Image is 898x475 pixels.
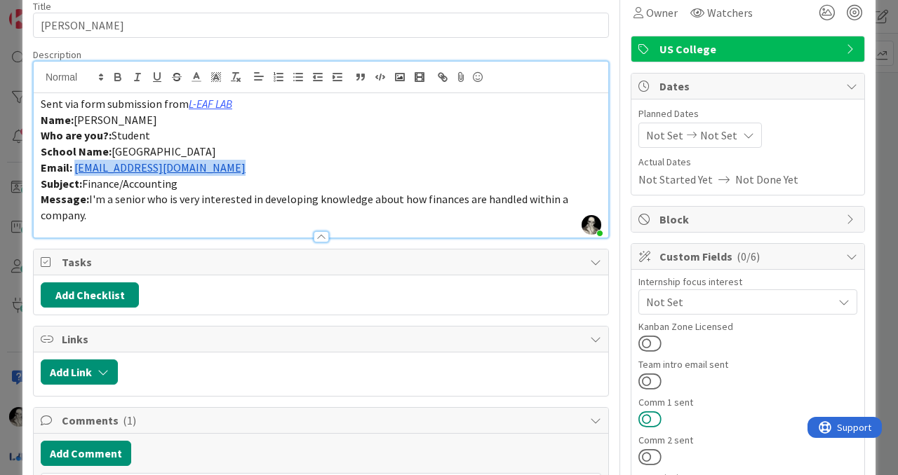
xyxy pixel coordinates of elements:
[735,171,798,188] span: Not Done Yet
[41,160,72,174] strong: Email:
[659,41,839,57] span: US College
[707,4,753,21] span: Watchers
[62,412,583,429] span: Comments
[737,249,760,263] span: ( 0/6 )
[700,127,737,144] span: Not Set
[41,97,189,111] span: Sent via form submission from
[638,435,857,445] div: Comm 2 sent
[638,277,857,287] div: Internship focus interest
[659,78,839,95] span: Dates
[41,144,112,158] strong: School Name:
[638,106,857,121] span: Planned Dates
[112,128,150,142] span: Student
[638,397,857,407] div: Comm 1 sent
[74,160,246,174] a: [EMAIL_ADDRESS][DOMAIN_NAME]
[33,13,609,38] input: type card name here...
[33,48,81,61] span: Description
[41,192,89,206] strong: Message:
[62,254,583,270] span: Tasks
[582,215,601,235] img: 5slRnFBaanOLW26e9PW3UnY7xOjyexml.jpeg
[112,144,216,158] span: [GEOGRAPHIC_DATA]
[638,171,713,188] span: Not Started Yet
[646,127,683,144] span: Not Set
[646,294,833,310] span: Not Set
[82,177,177,191] span: Finance/Accounting
[638,359,857,369] div: Team intro email sent
[62,331,583,347] span: Links
[189,97,232,111] a: L-EAF LAB
[123,413,136,427] span: ( 1 )
[29,2,64,19] span: Support
[638,322,857,331] div: Kanban Zone Licensed
[638,155,857,170] span: Actual Dates
[41,113,74,127] strong: Name:
[74,113,157,127] span: [PERSON_NAME]
[659,211,839,228] span: Block
[41,192,570,222] span: I'm a senior who is very interested in developing knowledge about how finances are handled within...
[41,441,131,466] button: Add Comment
[659,248,839,265] span: Custom Fields
[41,359,118,385] button: Add Link
[41,282,139,308] button: Add Checklist
[41,177,82,191] strong: Subject:
[41,128,112,142] strong: Who are you?:
[646,4,678,21] span: Owner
